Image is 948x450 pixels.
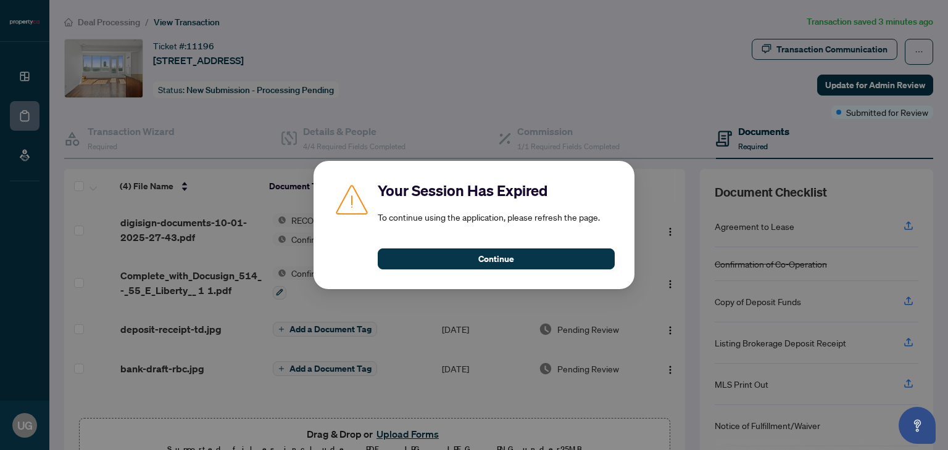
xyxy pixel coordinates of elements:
[378,181,615,269] div: To continue using the application, please refresh the page.
[899,407,936,444] button: Open asap
[378,248,615,269] button: Continue
[378,181,615,200] h2: Your Session Has Expired
[478,249,514,269] span: Continue
[333,181,370,218] img: Caution icon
